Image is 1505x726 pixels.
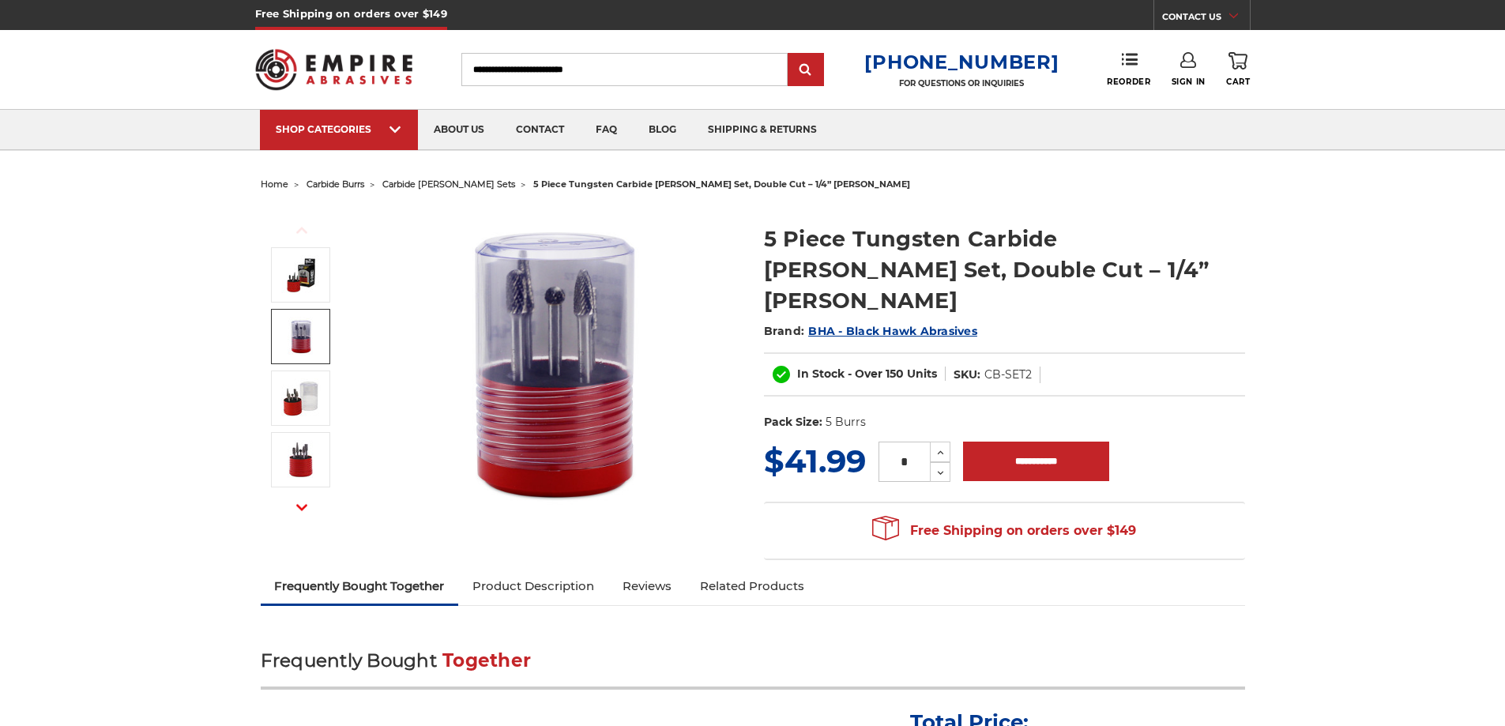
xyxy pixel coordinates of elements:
a: blog [633,110,692,150]
dd: CB-SET2 [984,367,1032,383]
a: BHA - Black Hawk Abrasives [808,324,977,338]
span: Brand: [764,324,805,338]
h1: 5 Piece Tungsten Carbide [PERSON_NAME] Set, Double Cut – 1/4” [PERSON_NAME] [764,224,1245,316]
a: CONTACT US [1162,8,1250,30]
a: [PHONE_NUMBER] [864,51,1059,73]
button: Previous [283,213,321,247]
div: SHOP CATEGORIES [276,123,402,135]
span: In Stock [797,367,845,381]
img: BHA Double Cut Carbide Burr 5 Piece Set, 1/4" Shank [281,255,321,295]
a: Reviews [608,569,686,604]
span: Cart [1226,77,1250,87]
dt: SKU: [954,367,980,383]
dt: Pack Size: [764,414,822,431]
span: Units [907,367,937,381]
a: Cart [1226,52,1250,87]
span: Sign In [1172,77,1206,87]
span: - Over [848,367,882,381]
img: tungsten carbide rotary burr set [281,378,321,418]
a: contact [500,110,580,150]
img: BHA Double Cut Carbide Burr 5 Piece Set, 1/4" Shank [396,207,712,523]
a: Product Description [458,569,608,604]
dd: 5 Burrs [826,414,866,431]
a: carbide burrs [307,179,364,190]
input: Submit [790,55,822,86]
a: about us [418,110,500,150]
img: die grinder bit case [281,440,321,480]
img: burr kit for metal grinding [281,317,321,356]
a: home [261,179,288,190]
button: Next [283,491,321,525]
p: FOR QUESTIONS OR INQUIRIES [864,78,1059,88]
span: Together [442,649,531,671]
span: Free Shipping on orders over $149 [872,515,1136,547]
a: Related Products [686,569,818,604]
span: 150 [886,367,904,381]
span: Reorder [1107,77,1150,87]
span: 5 piece tungsten carbide [PERSON_NAME] set, double cut – 1/4” [PERSON_NAME] [533,179,910,190]
img: Empire Abrasives [255,39,413,100]
a: Reorder [1107,52,1150,86]
span: $41.99 [764,442,866,480]
a: shipping & returns [692,110,833,150]
span: Frequently Bought [261,649,437,671]
a: faq [580,110,633,150]
a: carbide [PERSON_NAME] sets [382,179,515,190]
a: Frequently Bought Together [261,569,459,604]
